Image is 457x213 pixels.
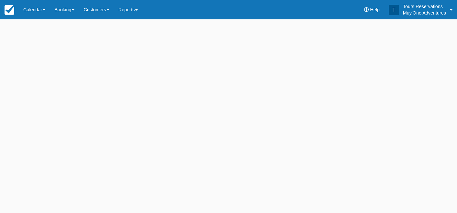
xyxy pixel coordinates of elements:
[5,5,14,15] img: checkfront-main-nav-mini-logo.png
[389,5,399,15] div: T
[403,10,446,16] p: Muy'Ono Adventures
[403,3,446,10] p: Tours Reservations
[364,7,369,12] i: Help
[370,7,380,12] span: Help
